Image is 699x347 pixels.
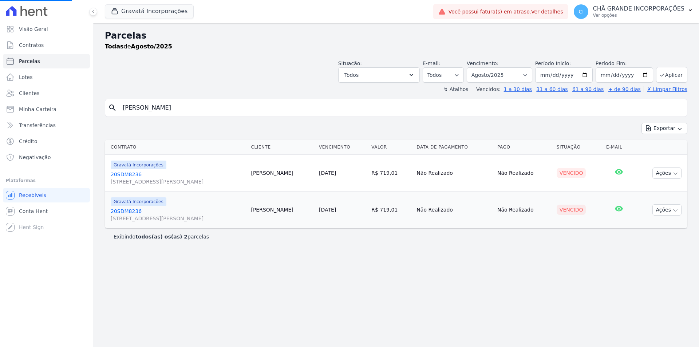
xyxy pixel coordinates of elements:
span: Todos [344,71,359,79]
th: Situação [554,140,603,155]
span: Gravatá Incorporações [111,161,166,169]
b: todos(as) os(as) 2 [135,234,187,240]
td: Não Realizado [414,155,494,192]
th: Pago [494,140,554,155]
span: Visão Geral [19,25,48,33]
span: Recebíveis [19,192,46,199]
span: Parcelas [19,58,40,65]
span: [STREET_ADDRESS][PERSON_NAME] [111,178,245,185]
a: Visão Geral [3,22,90,36]
a: Ver detalhes [531,9,563,15]
label: Período Fim: [596,60,653,67]
th: Vencimento [316,140,368,155]
button: Aplicar [656,67,687,83]
th: Data de Pagamento [414,140,494,155]
input: Buscar por nome do lote ou do cliente [118,100,684,115]
a: Clientes [3,86,90,100]
td: Não Realizado [494,155,554,192]
button: Todos [338,67,420,83]
p: CHÃ GRANDE INCORPORAÇÕES [593,5,684,12]
label: E-mail: [423,60,441,66]
a: Transferências [3,118,90,133]
td: [PERSON_NAME] [248,192,316,228]
a: [DATE] [319,170,336,176]
strong: Todas [105,43,124,50]
span: Você possui fatura(s) em atraso. [449,8,563,16]
span: Transferências [19,122,56,129]
span: Lotes [19,74,33,81]
button: Ações [652,204,682,216]
h2: Parcelas [105,29,687,42]
a: 1 a 30 dias [504,86,532,92]
td: R$ 719,01 [368,155,414,192]
i: search [108,103,117,112]
th: Contrato [105,140,248,155]
a: [DATE] [319,207,336,213]
span: Contratos [19,42,44,49]
p: de [105,42,172,51]
label: Vencidos: [473,86,501,92]
span: Minha Carteira [19,106,56,113]
span: CI [579,9,584,14]
button: Gravatá Incorporações [105,4,194,18]
label: ↯ Atalhos [443,86,468,92]
a: 20SDM8236[STREET_ADDRESS][PERSON_NAME] [111,208,245,222]
a: Conta Hent [3,204,90,218]
th: Valor [368,140,414,155]
td: R$ 719,01 [368,192,414,228]
strong: Agosto/2025 [131,43,172,50]
th: Cliente [248,140,316,155]
a: Crédito [3,134,90,149]
a: ✗ Limpar Filtros [644,86,687,92]
a: + de 90 dias [608,86,641,92]
button: Exportar [641,123,687,134]
a: Lotes [3,70,90,84]
td: Não Realizado [494,192,554,228]
td: [PERSON_NAME] [248,155,316,192]
span: Crédito [19,138,37,145]
span: [STREET_ADDRESS][PERSON_NAME] [111,215,245,222]
button: CI CHÃ GRANDE INCORPORAÇÕES Ver opções [568,1,699,22]
p: Exibindo parcelas [114,233,209,240]
span: Clientes [19,90,39,97]
button: Ações [652,167,682,179]
div: Vencido [557,205,586,215]
th: E-mail [603,140,634,155]
a: 20SDM8236[STREET_ADDRESS][PERSON_NAME] [111,171,245,185]
a: 31 a 60 dias [536,86,568,92]
span: Negativação [19,154,51,161]
a: 61 a 90 dias [572,86,604,92]
a: Negativação [3,150,90,165]
a: Contratos [3,38,90,52]
label: Período Inicío: [535,60,571,66]
a: Recebíveis [3,188,90,202]
label: Vencimento: [467,60,498,66]
span: Gravatá Incorporações [111,197,166,206]
div: Plataformas [6,176,87,185]
div: Vencido [557,168,586,178]
p: Ver opções [593,12,684,18]
a: Parcelas [3,54,90,68]
span: Conta Hent [19,208,48,215]
label: Situação: [338,60,362,66]
td: Não Realizado [414,192,494,228]
a: Minha Carteira [3,102,90,117]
